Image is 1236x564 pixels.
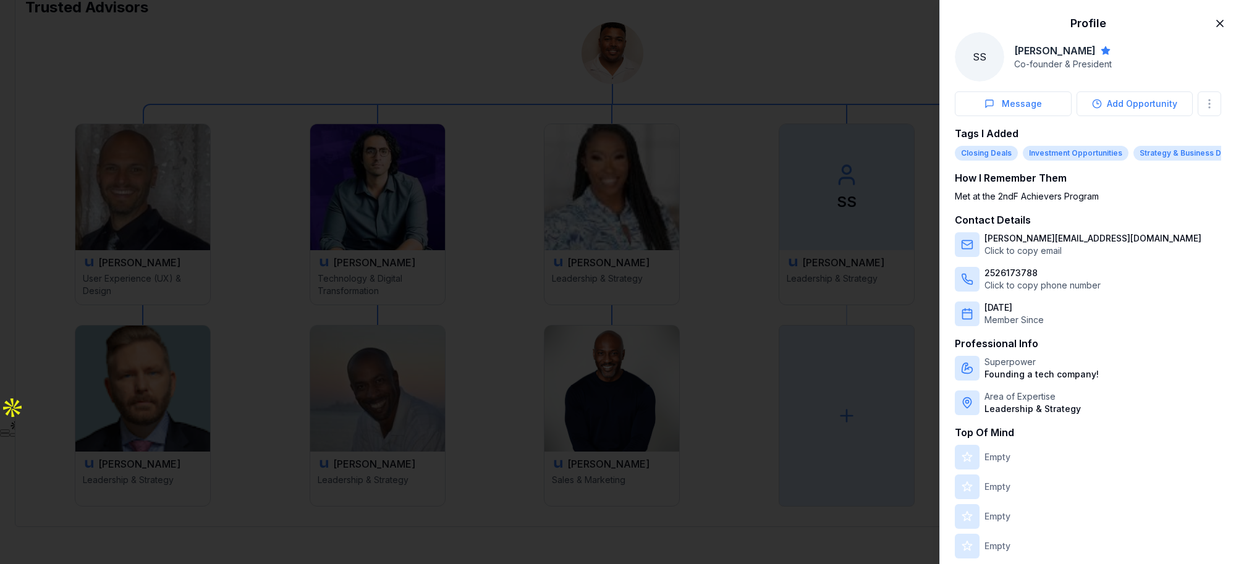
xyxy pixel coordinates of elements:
h3: Contact Details [955,213,1221,227]
h2: Profile [955,15,1221,32]
p: Area of Expertise [984,390,1081,403]
p: Founding a tech company! [984,368,1099,381]
p: Click to copy email [984,245,1201,257]
p: Empty [984,451,1010,463]
h3: Professional Info [955,336,1221,351]
p: [DATE] [984,301,1044,314]
h3: Top Of Mind [955,425,1221,440]
p: Click to copy phone number [984,279,1101,292]
p: Empty [984,510,1010,523]
p: Co-founder & President [1014,58,1112,70]
span: SS [955,32,1004,82]
p: Empty [984,540,1010,552]
p: 2526173788 [984,267,1101,279]
div: Investment Opportunities [1023,146,1128,161]
h2: [PERSON_NAME] [1014,43,1096,58]
p: [PERSON_NAME][EMAIL_ADDRESS][DOMAIN_NAME] [984,232,1201,245]
button: Message [955,91,1072,116]
div: Closing Deals [955,146,1018,161]
p: Leadership & Strategy [984,403,1081,415]
p: Empty [984,481,1010,493]
p: Member Since [984,314,1044,326]
div: Met at the 2ndF Achievers Program [955,190,1221,203]
p: Superpower [984,356,1099,368]
h3: How I Remember Them [955,170,1221,185]
h3: Tags I Added [955,126,1221,141]
button: Add Opportunity [1077,91,1193,116]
